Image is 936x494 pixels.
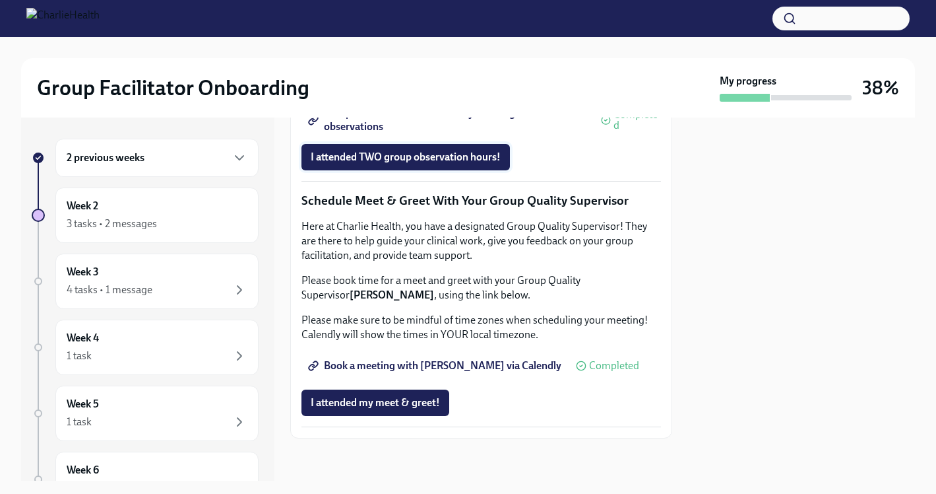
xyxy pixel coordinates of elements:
span: I attended my meet & greet! [311,396,440,409]
div: 3 tasks • 2 messages [67,217,157,231]
span: Completed [589,361,639,371]
span: I attended TWO group observation hours! [311,151,501,164]
h6: Week 4 [67,331,99,345]
img: CharlieHealth [26,8,100,29]
h3: 38% [862,76,899,100]
h6: Week 5 [67,397,99,411]
h6: 2 previous weeks [67,151,144,165]
a: Week 23 tasks • 2 messages [32,188,259,243]
button: I attended TWO group observation hours! [301,144,510,170]
span: Completed [613,110,661,131]
p: Here at Charlie Health, you have a designated Group Quality Supervisor! They are there to help gu... [301,219,661,263]
p: Please make sure to be mindful of time zones when scheduling your meeting! Calendly will show the... [301,313,661,342]
a: Week 51 task [32,386,259,441]
span: Complete this form to schedule your integrative observations [311,114,586,127]
div: 4 tasks • 1 message [67,283,152,297]
h6: Week 3 [67,265,99,279]
button: I attended my meet & greet! [301,390,449,416]
h6: Week 2 [67,199,98,213]
a: Complete this form to schedule your integrative observations [301,107,596,133]
a: Week 34 tasks • 1 message [32,254,259,309]
span: Book a meeting with [PERSON_NAME] via Calendly [311,359,561,372]
strong: [PERSON_NAME] [350,289,434,301]
a: Book a meeting with [PERSON_NAME] via Calendly [301,353,571,379]
div: 2 previous weeks [55,139,259,177]
h6: Week 6 [67,463,99,477]
a: Week 41 task [32,320,259,375]
h2: Group Facilitator Onboarding [37,75,309,101]
strong: My progress [720,74,776,88]
p: Schedule Meet & Greet With Your Group Quality Supervisor [301,192,661,209]
div: 1 task [67,349,92,363]
div: 1 task [67,415,92,429]
p: Please book time for a meet and greet with your Group Quality Supervisor , using the link below. [301,273,661,302]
